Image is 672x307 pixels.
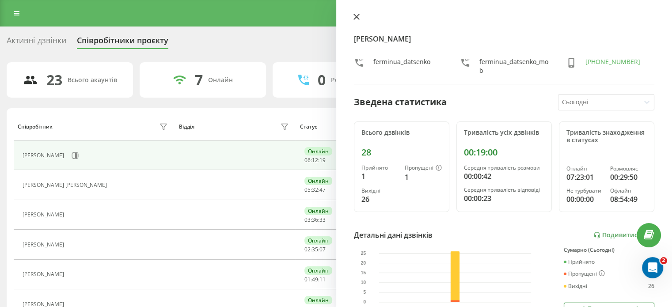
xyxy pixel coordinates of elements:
[304,277,326,283] div: : :
[195,72,203,88] div: 7
[564,270,605,277] div: Пропущені
[361,188,398,194] div: Вихідні
[361,129,442,136] div: Всього дзвінків
[566,129,647,144] div: Тривалість знаходження в статусах
[319,156,326,164] span: 19
[304,216,311,224] span: 03
[7,36,66,49] div: Активні дзвінки
[361,270,366,275] text: 15
[23,242,66,248] div: [PERSON_NAME]
[405,172,442,182] div: 1
[361,261,366,265] text: 20
[68,76,117,84] div: Всього акаунтів
[304,186,311,193] span: 05
[304,276,311,283] span: 01
[300,124,317,130] div: Статус
[23,182,109,188] div: [PERSON_NAME] [PERSON_NAME]
[610,172,647,182] div: 00:29:50
[304,217,326,223] div: : :
[464,129,544,136] div: Тривалість усіх дзвінків
[318,72,326,88] div: 0
[23,271,66,277] div: [PERSON_NAME]
[46,72,62,88] div: 23
[304,157,326,163] div: : :
[304,246,311,253] span: 02
[319,186,326,193] span: 47
[566,188,603,194] div: Не турбувати
[354,34,655,44] h4: [PERSON_NAME]
[464,165,544,171] div: Середня тривалість розмови
[304,187,326,193] div: : :
[312,216,318,224] span: 36
[564,283,587,289] div: Вихідні
[361,147,442,158] div: 28
[304,296,332,304] div: Онлайн
[354,230,433,240] div: Детальні дані дзвінків
[304,266,332,275] div: Онлайн
[464,147,544,158] div: 00:19:00
[566,166,603,172] div: Онлайн
[77,36,168,49] div: Співробітники проєкту
[464,171,544,182] div: 00:00:42
[361,194,398,205] div: 26
[304,236,332,245] div: Онлайн
[304,156,311,164] span: 06
[566,172,603,182] div: 07:23:01
[312,246,318,253] span: 35
[564,247,654,253] div: Сумарно (Сьогодні)
[593,231,654,239] a: Подивитись звіт
[405,165,442,172] div: Пропущені
[642,257,663,278] iframe: Intercom live chat
[23,152,66,159] div: [PERSON_NAME]
[23,212,66,218] div: [PERSON_NAME]
[564,259,595,265] div: Прийнято
[361,171,398,182] div: 1
[610,194,647,205] div: 08:54:49
[464,193,544,204] div: 00:00:23
[361,251,366,256] text: 25
[179,124,194,130] div: Відділ
[566,194,603,205] div: 00:00:00
[361,165,398,171] div: Прийнято
[464,187,544,193] div: Середня тривалість відповіді
[610,166,647,172] div: Розмовляє
[208,76,233,84] div: Онлайн
[312,276,318,283] span: 49
[361,280,366,285] text: 10
[304,177,332,185] div: Онлайн
[660,257,667,264] span: 2
[304,207,332,215] div: Онлайн
[304,246,326,253] div: : :
[312,156,318,164] span: 12
[319,276,326,283] span: 11
[373,57,430,75] div: ferminua_datsenko
[363,300,366,305] text: 0
[610,188,647,194] div: Офлайн
[585,57,640,66] a: [PHONE_NUMBER]
[648,283,654,289] div: 26
[312,186,318,193] span: 32
[304,147,332,155] div: Онлайн
[331,76,374,84] div: Розмовляють
[479,57,548,75] div: ferminua_datsenko_mob
[319,216,326,224] span: 33
[319,246,326,253] span: 07
[18,124,53,130] div: Співробітник
[354,95,447,109] div: Зведена статистика
[363,290,366,295] text: 5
